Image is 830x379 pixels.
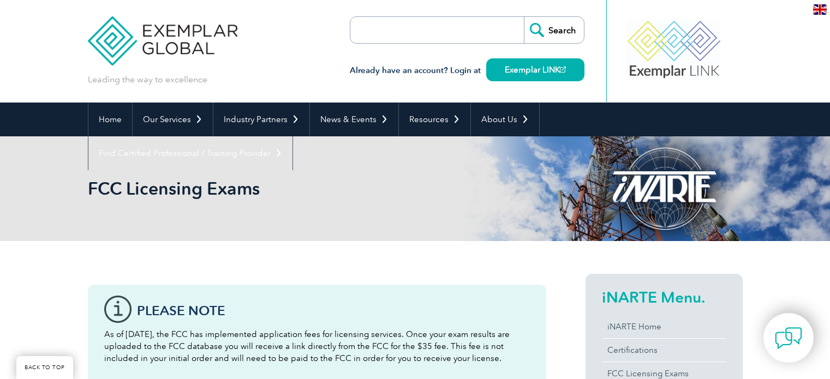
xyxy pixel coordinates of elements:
[524,17,584,43] input: Search
[88,136,292,170] a: Find Certified Professional / Training Provider
[775,324,802,352] img: contact-chat.png
[486,58,584,81] a: Exemplar LINK
[602,339,726,362] a: Certifications
[213,103,309,136] a: Industry Partners
[104,328,530,364] p: As of [DATE], the FCC has implemented application fees for licensing services. Once your exam res...
[88,74,207,86] p: Leading the way to excellence
[16,356,73,379] a: BACK TO TOP
[133,103,213,136] a: Our Services
[602,315,726,338] a: iNARTE Home
[602,288,726,306] h2: iNARTE Menu.
[471,103,539,136] a: About Us
[350,64,584,77] h3: Already have an account? Login at
[813,4,827,15] img: en
[88,103,132,136] a: Home
[137,304,530,317] h3: Please note
[88,180,546,197] h2: FCC Licensing Exams
[310,103,398,136] a: News & Events
[560,67,566,73] img: open_square.png
[399,103,470,136] a: Resources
